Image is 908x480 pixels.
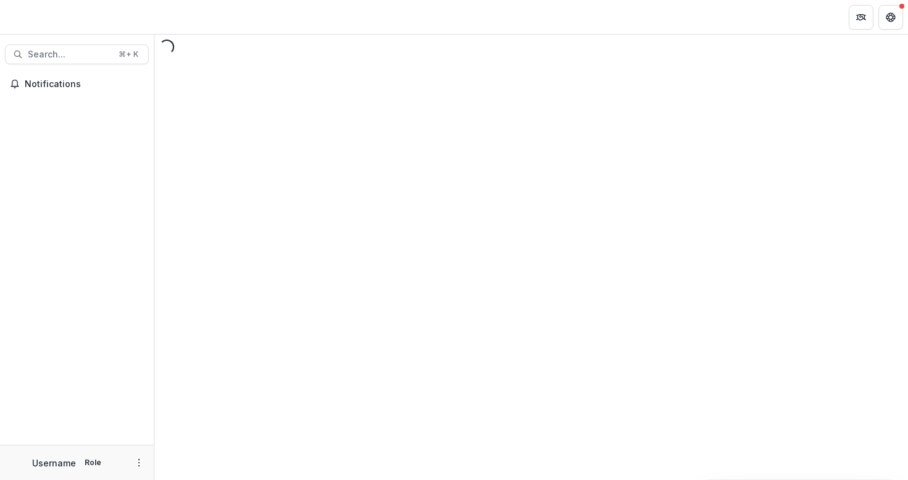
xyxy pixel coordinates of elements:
span: Notifications [25,79,144,90]
p: Role [81,457,105,468]
button: Search... [5,44,149,64]
button: Notifications [5,74,149,94]
p: Username [32,457,76,469]
span: Search... [28,49,111,60]
div: ⌘ + K [116,48,141,61]
button: More [132,455,146,470]
button: Get Help [878,5,903,30]
button: Partners [849,5,873,30]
